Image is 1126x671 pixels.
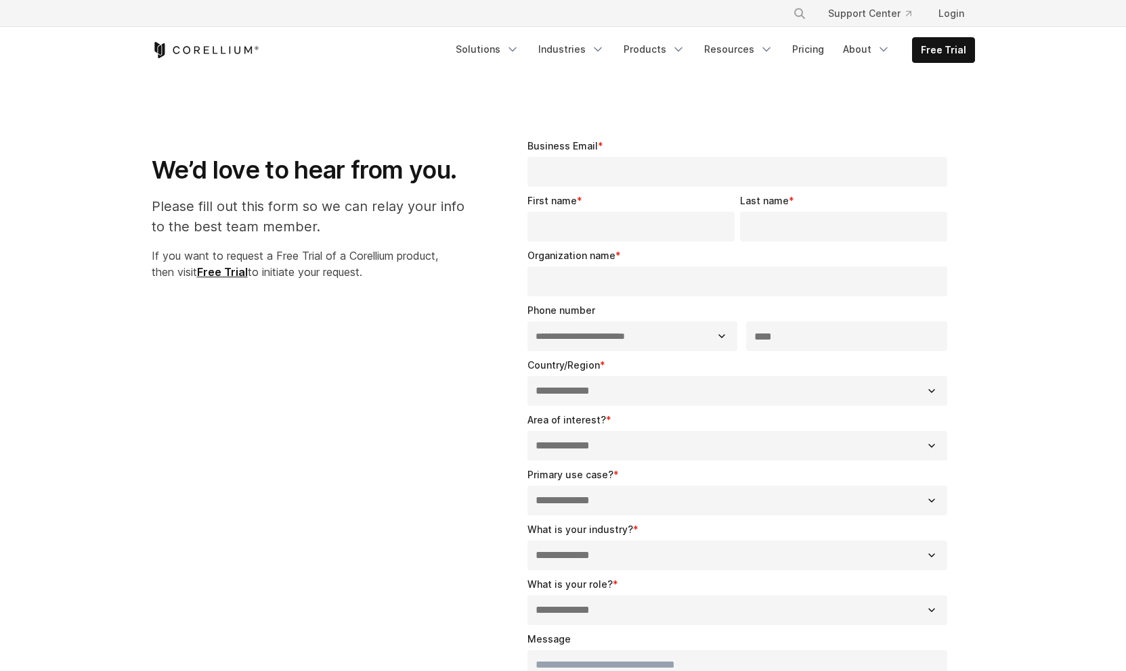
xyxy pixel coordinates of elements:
a: Industries [530,37,613,62]
a: Solutions [448,37,527,62]
div: Navigation Menu [448,37,975,63]
span: Business Email [527,140,598,152]
span: Area of interest? [527,414,606,425]
a: Support Center [817,1,922,26]
a: Free Trial [197,265,248,279]
a: Pricing [784,37,832,62]
span: Primary use case? [527,469,613,480]
span: First name [527,195,577,206]
a: Login [928,1,975,26]
a: Products [615,37,693,62]
span: What is your role? [527,578,613,590]
span: Country/Region [527,359,600,371]
p: Please fill out this form so we can relay your info to the best team member. [152,196,479,237]
a: Corellium Home [152,42,259,58]
a: Free Trial [913,38,974,62]
p: If you want to request a Free Trial of a Corellium product, then visit to initiate your request. [152,248,479,280]
span: Organization name [527,250,615,261]
div: Navigation Menu [777,1,975,26]
span: Message [527,633,571,645]
a: About [835,37,898,62]
span: What is your industry? [527,524,633,535]
h1: We’d love to hear from you. [152,155,479,185]
button: Search [787,1,812,26]
span: Last name [740,195,789,206]
span: Phone number [527,304,595,316]
a: Resources [696,37,781,62]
